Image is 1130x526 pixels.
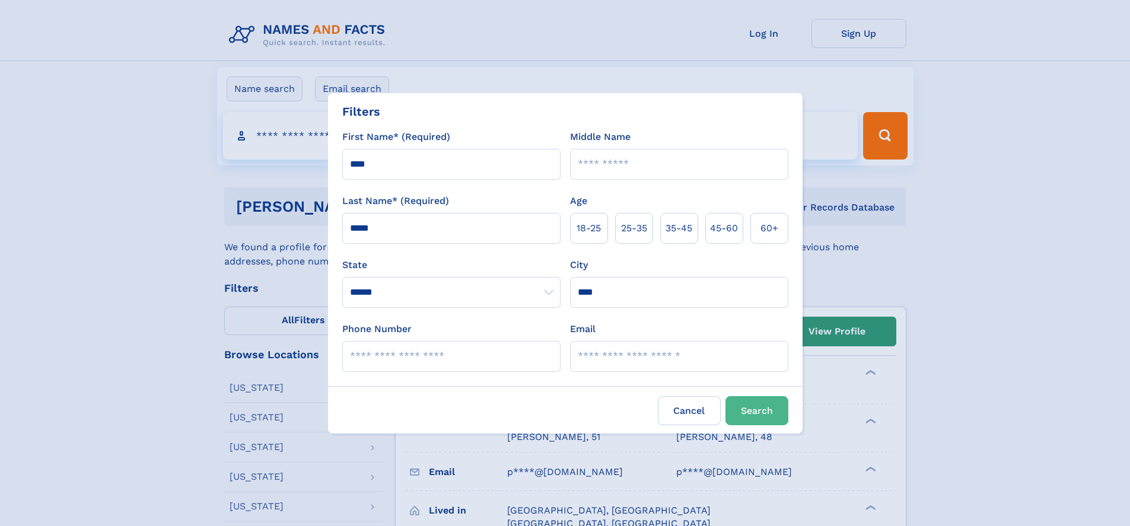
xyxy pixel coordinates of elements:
[621,221,647,235] span: 25‑35
[666,221,692,235] span: 35‑45
[342,130,450,144] label: First Name* (Required)
[570,130,631,144] label: Middle Name
[342,194,449,208] label: Last Name* (Required)
[570,194,587,208] label: Age
[570,322,596,336] label: Email
[342,258,561,272] label: State
[342,103,380,120] div: Filters
[570,258,588,272] label: City
[710,221,738,235] span: 45‑60
[342,322,412,336] label: Phone Number
[760,221,778,235] span: 60+
[725,396,788,425] button: Search
[577,221,601,235] span: 18‑25
[658,396,721,425] label: Cancel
